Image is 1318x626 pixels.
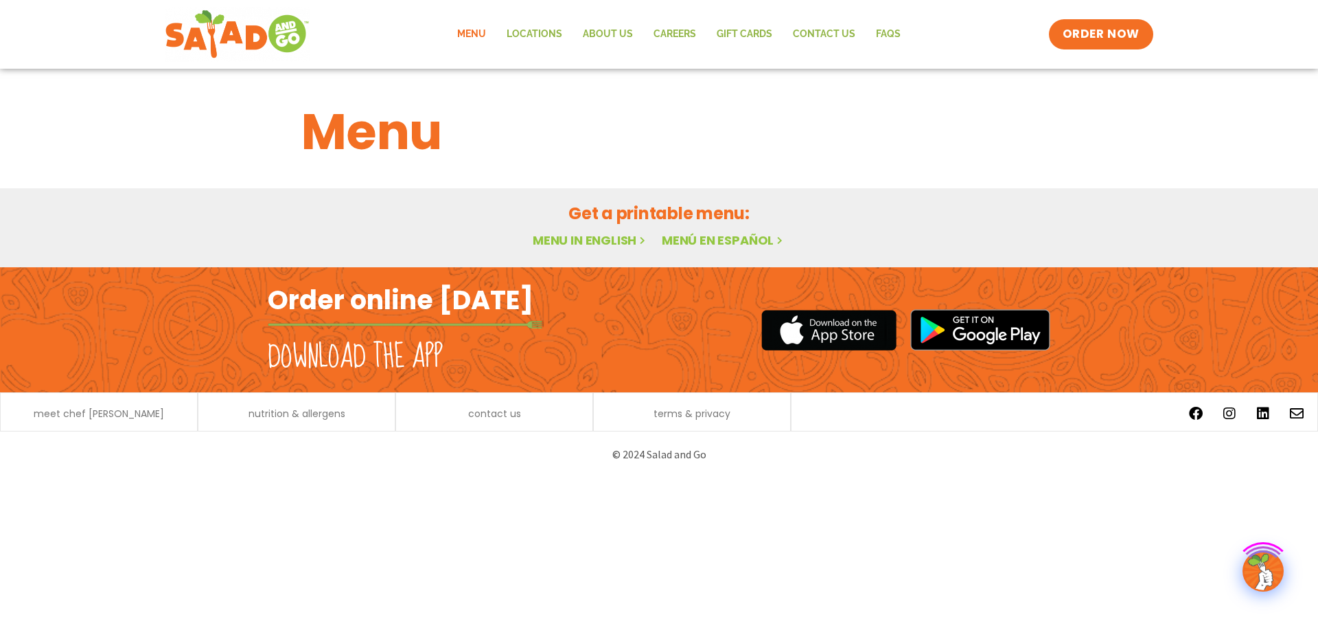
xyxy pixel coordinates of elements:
a: ORDER NOW [1049,19,1153,49]
a: GIFT CARDS [706,19,783,50]
nav: Menu [447,19,911,50]
a: About Us [573,19,643,50]
a: Careers [643,19,706,50]
h2: Get a printable menu: [301,201,1017,225]
a: nutrition & allergens [248,409,345,418]
h2: Order online [DATE] [268,283,533,317]
h1: Menu [301,95,1017,169]
a: Menu [447,19,496,50]
a: Locations [496,19,573,50]
a: meet chef [PERSON_NAME] [34,409,164,418]
a: terms & privacy [654,409,730,418]
a: contact us [468,409,521,418]
span: ORDER NOW [1063,26,1140,43]
h2: Download the app [268,338,443,377]
p: © 2024 Salad and Go [275,445,1043,464]
a: Menú en español [662,232,785,249]
img: appstore [761,308,897,353]
a: FAQs [866,19,911,50]
img: new-SAG-logo-768×292 [165,7,310,62]
img: google_play [910,309,1050,350]
a: Menu in English [533,232,648,249]
a: Contact Us [783,19,866,50]
img: fork [268,321,542,328]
